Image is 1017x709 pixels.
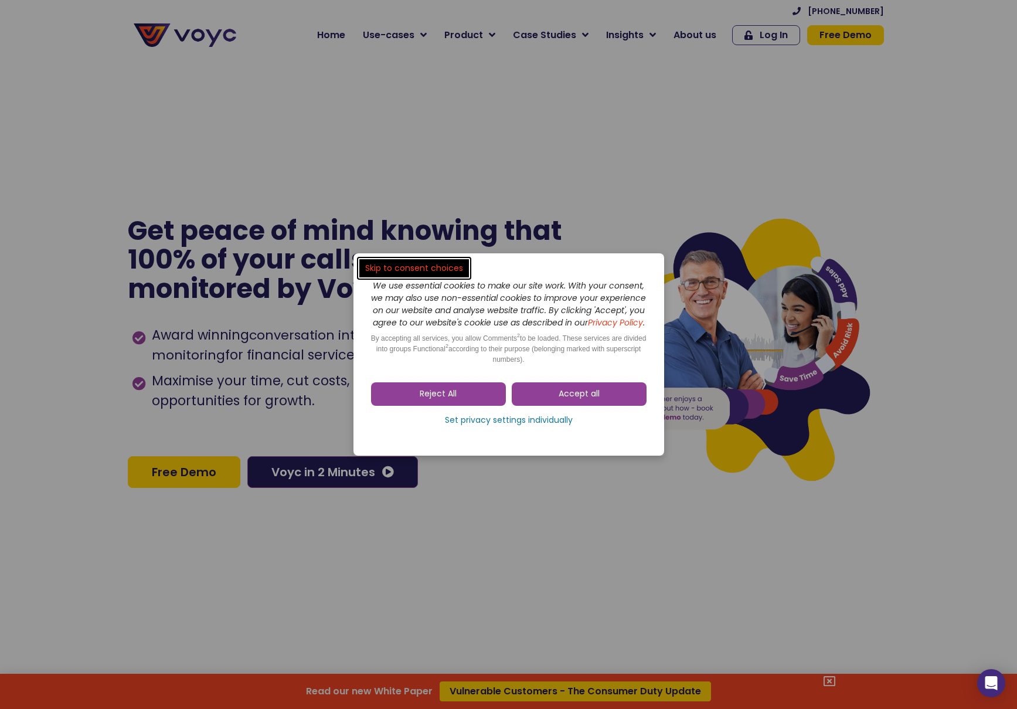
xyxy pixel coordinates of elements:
a: Skip to consent choices [359,259,469,277]
a: Privacy Policy [588,317,643,328]
i: We use essential cookies to make our site work. With your consent, we may also use non-essential ... [371,280,646,328]
span: Accept all [559,388,600,400]
sup: 2 [517,333,520,338]
span: Set privacy settings individually [445,415,573,426]
span: Reject All [420,388,457,400]
a: Accept all [512,382,647,406]
a: Reject All [371,382,506,406]
span: By accepting all services, you allow Comments to be loaded. These services are divided into group... [371,334,647,364]
sup: 2 [445,343,448,349]
a: Set privacy settings individually [371,412,647,429]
